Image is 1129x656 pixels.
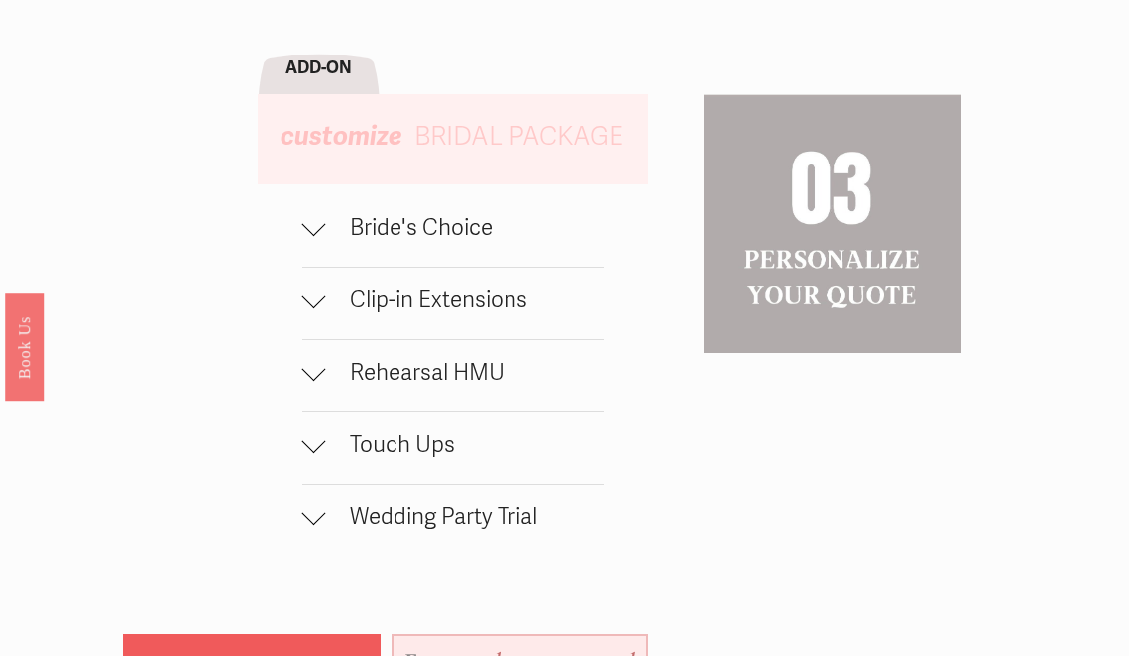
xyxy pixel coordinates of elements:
[326,286,604,314] span: Clip-in Extensions
[326,503,604,531] span: Wedding Party Trial
[302,340,604,411] button: Rehearsal HMU
[414,121,623,153] span: BRIDAL PACKAGE
[326,431,604,459] span: Touch Ups
[326,359,604,386] span: Rehearsal HMU
[285,57,352,78] strong: ADD-ON
[326,214,604,242] span: Bride's Choice
[302,195,604,267] button: Bride's Choice
[302,268,604,339] button: Clip-in Extensions
[302,485,604,556] button: Wedding Party Trial
[302,412,604,484] button: Touch Ups
[281,120,402,153] em: customize
[5,293,44,401] a: Book Us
